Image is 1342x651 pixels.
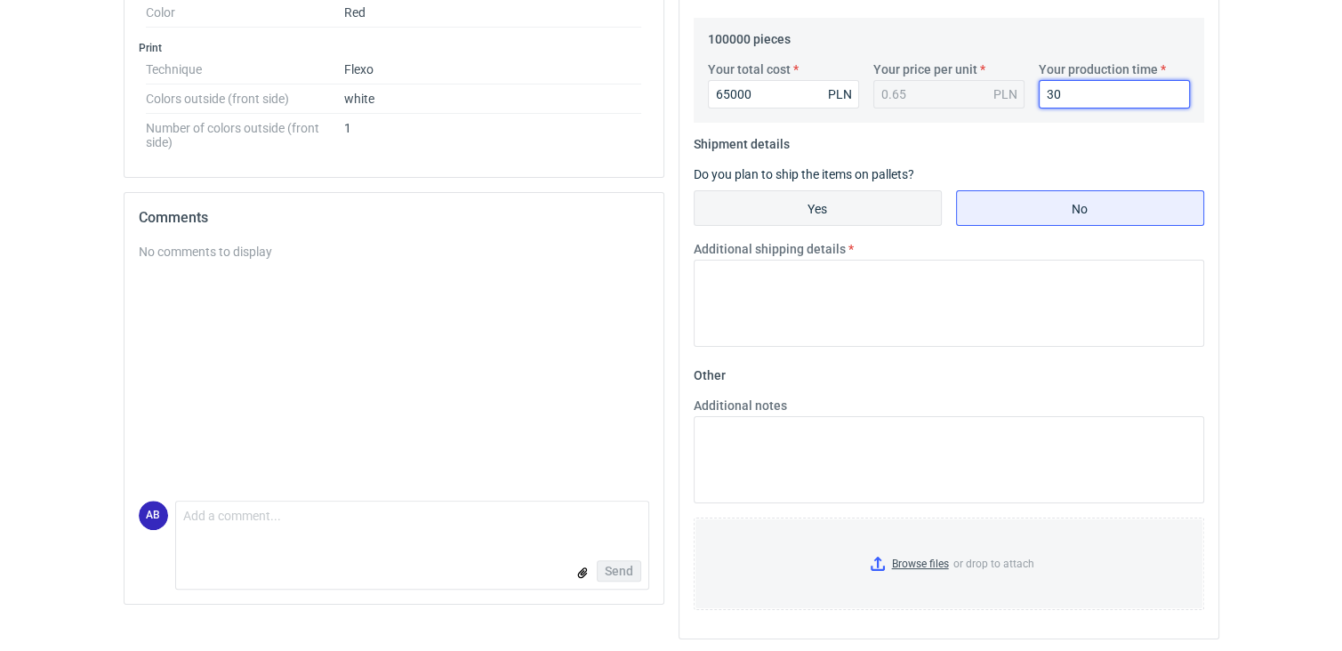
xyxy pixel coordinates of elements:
[694,397,787,414] label: Additional notes
[708,80,859,108] input: 0
[1039,60,1158,78] label: Your production time
[993,85,1017,103] div: PLN
[873,60,977,78] label: Your price per unit
[139,41,649,55] h3: Print
[1039,80,1190,108] input: 0
[139,207,649,229] h2: Comments
[828,85,852,103] div: PLN
[344,55,642,84] dd: Flexo
[694,167,914,181] label: Do you plan to ship the items on pallets?
[694,190,942,226] label: Yes
[146,114,344,149] dt: Number of colors outside (front side)
[139,501,168,530] figcaption: AB
[695,518,1203,609] label: or drop to attach
[708,25,791,46] legend: 100000 pieces
[344,84,642,114] dd: white
[694,240,846,258] label: Additional shipping details
[708,60,791,78] label: Your total cost
[139,501,168,530] div: Agnieszka Biniarz
[146,84,344,114] dt: Colors outside (front side)
[956,190,1204,226] label: No
[146,55,344,84] dt: Technique
[605,565,633,577] span: Send
[597,560,641,582] button: Send
[694,361,726,382] legend: Other
[344,114,642,149] dd: 1
[694,130,790,151] legend: Shipment details
[139,243,649,261] div: No comments to display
